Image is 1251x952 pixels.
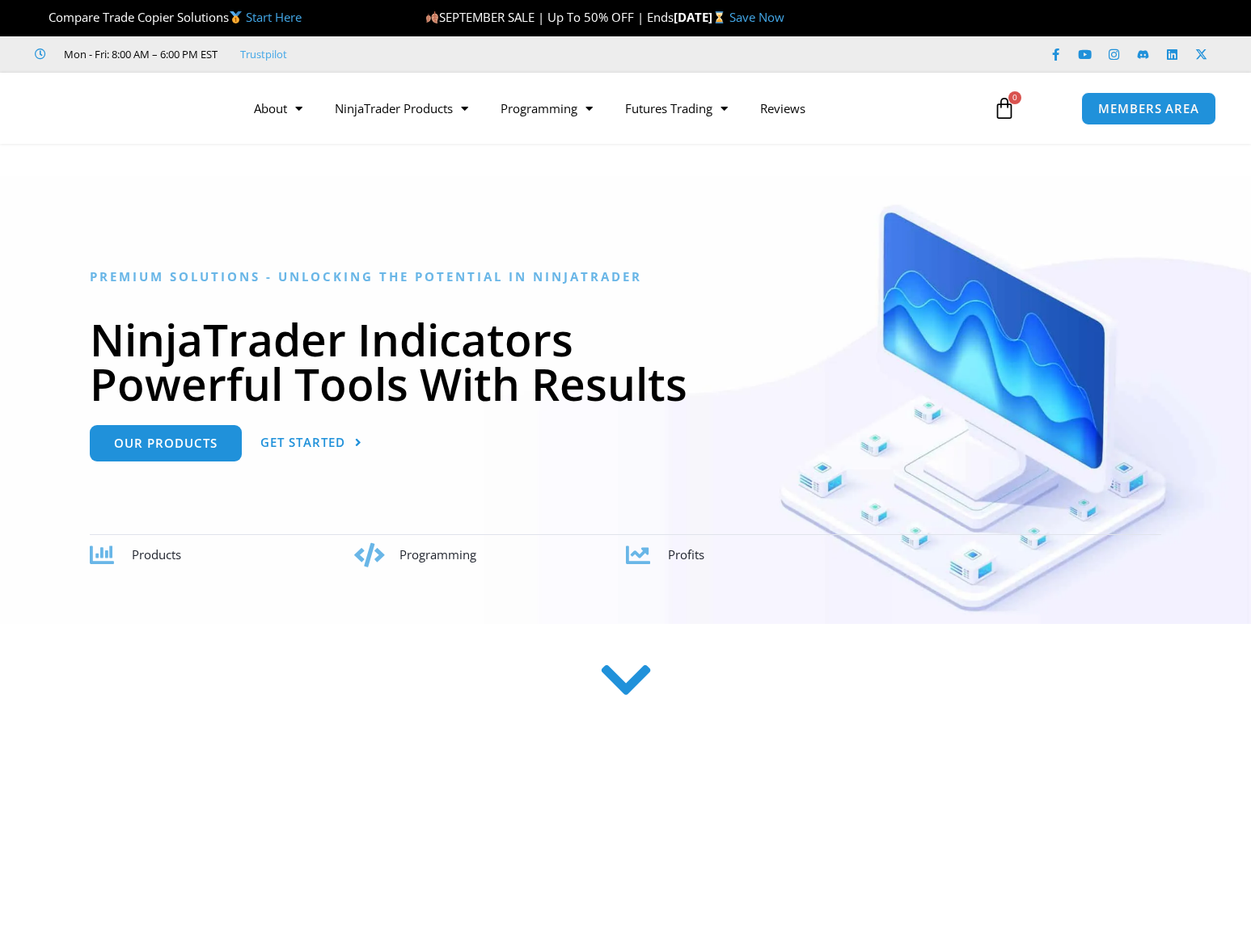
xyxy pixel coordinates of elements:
[260,425,362,461] a: Get Started
[238,90,319,127] a: About
[1081,92,1216,125] a: MEMBERS AREA
[90,269,1161,284] h6: Premium Solutions - Unlocking the Potential in NinjaTrader
[969,85,1040,132] a: 0
[484,90,609,127] a: Programming
[319,90,484,127] a: NinjaTrader Products
[230,11,242,23] img: 🥇
[1008,91,1021,104] span: 0
[90,317,1161,406] h1: NinjaTrader Indicators Powerful Tools With Results
[238,90,976,127] nav: Menu
[674,9,729,25] strong: [DATE]
[399,546,476,562] span: Programming
[35,9,302,25] span: Compare Trade Copier Solutions
[60,44,218,64] span: Mon - Fri: 8:00 AM – 6:00 PM EST
[425,9,674,25] span: SEPTEMBER SALE | Up To 50% OFF | Ends
[114,437,218,449] span: Our Products
[713,11,725,23] img: ⌛
[1098,103,1199,115] span: MEMBERS AREA
[609,90,744,127] a: Futures Trading
[668,546,704,562] span: Profits
[729,9,784,25] a: Save Now
[36,11,48,23] img: 🏆
[426,11,438,23] img: 🍂
[260,436,345,449] span: Get Started
[36,79,210,137] img: LogoAI | Affordable Indicators – NinjaTrader
[240,44,287,64] a: Trustpilot
[744,90,822,127] a: Reviews
[90,425,242,461] a: Our Products
[132,546,181,562] span: Products
[246,9,302,25] a: Start Here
